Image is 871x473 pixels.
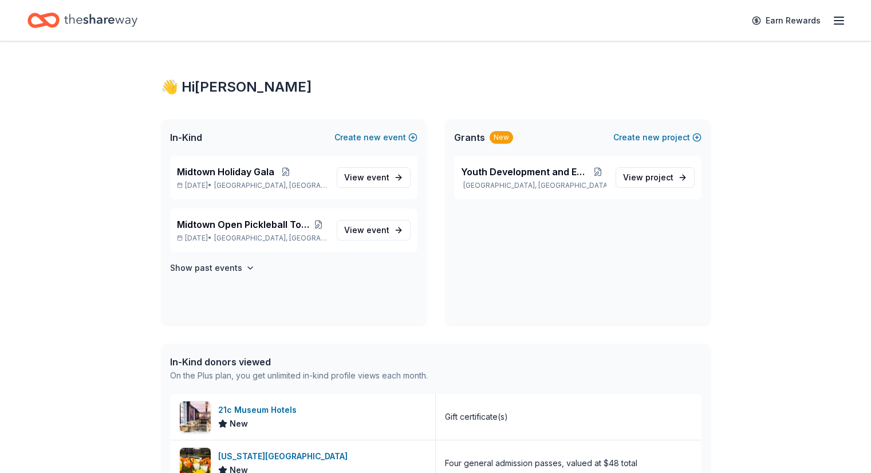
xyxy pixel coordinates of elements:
[337,167,411,188] a: View event
[170,131,202,144] span: In-Kind
[334,131,417,144] button: Createnewevent
[180,401,211,432] img: Image for 21c Museum Hotels
[177,234,328,243] p: [DATE] •
[27,7,137,34] a: Home
[366,172,389,182] span: event
[745,10,827,31] a: Earn Rewards
[214,234,327,243] span: [GEOGRAPHIC_DATA], [GEOGRAPHIC_DATA]
[230,417,248,431] span: New
[445,410,508,424] div: Gift certificate(s)
[170,369,428,383] div: On the Plus plan, you get unlimited in-kind profile views each month.
[177,165,274,179] span: Midtown Holiday Gala
[461,165,590,179] span: Youth Development and Empowerment
[490,131,513,144] div: New
[645,172,673,182] span: project
[366,225,389,235] span: event
[177,181,328,190] p: [DATE] •
[461,181,606,190] p: [GEOGRAPHIC_DATA], [GEOGRAPHIC_DATA]
[170,261,255,275] button: Show past events
[623,171,673,184] span: View
[454,131,485,144] span: Grants
[161,78,711,96] div: 👋 Hi [PERSON_NAME]
[177,218,310,231] span: Midtown Open Pickleball Tournament
[344,223,389,237] span: View
[613,131,701,144] button: Createnewproject
[170,355,428,369] div: In-Kind donors viewed
[337,220,411,241] a: View event
[643,131,660,144] span: new
[344,171,389,184] span: View
[616,167,695,188] a: View project
[364,131,381,144] span: new
[218,403,301,417] div: 21c Museum Hotels
[214,181,327,190] span: [GEOGRAPHIC_DATA], [GEOGRAPHIC_DATA]
[445,456,637,470] div: Four general admission passes, valued at $48 total
[218,450,352,463] div: [US_STATE][GEOGRAPHIC_DATA]
[170,261,242,275] h4: Show past events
